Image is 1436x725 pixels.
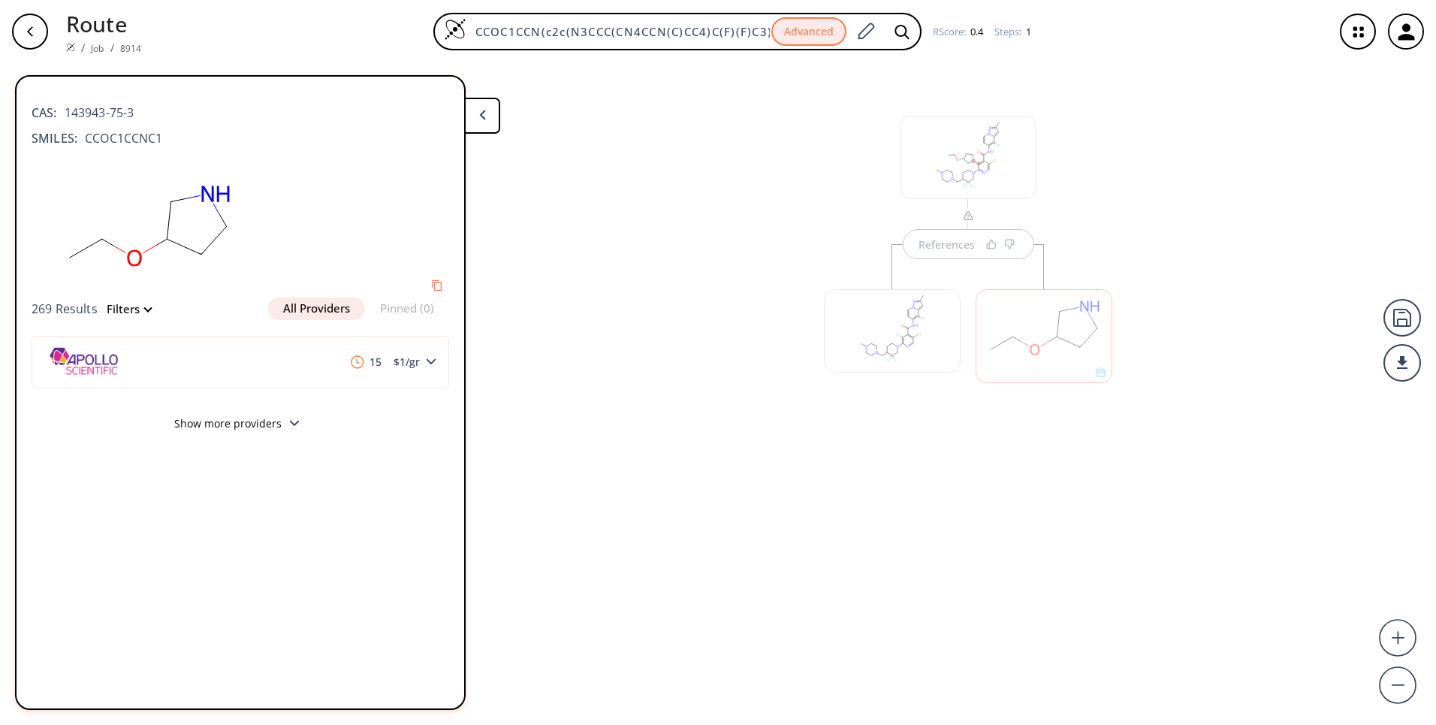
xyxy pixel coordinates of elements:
[268,298,365,320] button: All Providers
[771,17,846,47] button: Advanced
[98,304,151,315] button: Filters
[1024,25,1031,38] span: 1
[933,27,983,37] div: RScore :
[444,18,466,41] img: Logo Spaya
[66,43,75,52] img: Spaya logo
[388,357,426,367] span: $ 1 /gr
[91,42,104,55] a: Job
[81,40,85,56] li: /
[32,155,264,298] svg: CCOC1CCNC1
[32,104,57,122] b: CAS:
[32,301,98,317] span: 269 Results
[110,40,114,56] li: /
[32,129,77,147] b: SMILES:
[77,129,163,147] span: CCOC1CCNC1
[44,337,133,386] img: apollo-scientific
[120,42,142,55] a: 8914
[962,210,974,222] img: warning
[365,298,449,320] button: Pinned (0)
[466,24,771,39] input: Enter SMILES
[425,273,449,298] button: Copy to clipboard
[32,408,449,443] button: Show more providers
[345,355,388,369] span: 15
[351,355,364,369] img: clock
[968,25,983,38] span: 0.4
[66,8,141,40] p: Route
[994,27,1031,37] div: Steps :
[57,104,134,122] span: 143943-75-3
